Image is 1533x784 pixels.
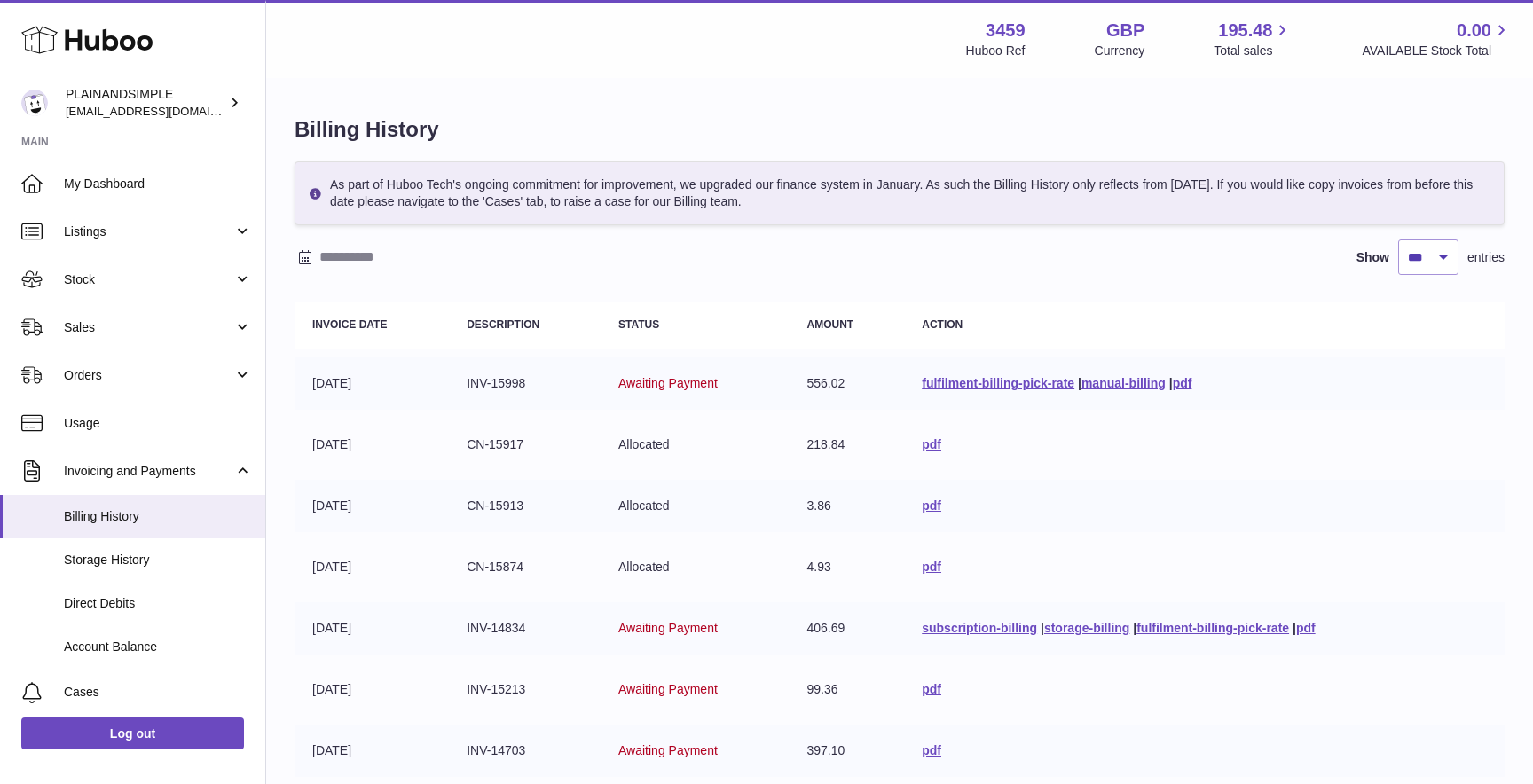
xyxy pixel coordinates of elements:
span: Awaiting Payment [618,743,718,757]
a: manual-billing [1081,376,1166,390]
span: Usage [64,415,252,432]
a: 0.00 AVAILABLE Stock Total [1362,19,1512,59]
span: Awaiting Payment [618,376,718,390]
a: 195.48 Total sales [1214,19,1293,59]
strong: Action [922,318,963,331]
span: Total sales [1214,43,1293,59]
strong: Status [618,318,659,331]
td: [DATE] [295,602,449,655]
a: pdf [922,682,941,696]
a: fulfilment-billing-pick-rate [1136,621,1289,635]
span: Invoicing and Payments [64,463,233,480]
a: pdf [922,437,941,451]
span: 0.00 [1457,19,1491,43]
td: 397.10 [790,725,905,777]
strong: Description [467,318,539,331]
label: Show [1356,249,1389,266]
td: [DATE] [295,419,449,471]
span: Orders [64,367,233,384]
strong: Amount [807,318,854,331]
strong: 3459 [986,19,1026,43]
span: Allocated [618,560,670,574]
a: pdf [1173,376,1192,390]
td: CN-15913 [449,480,601,532]
a: fulfilment-billing-pick-rate [922,376,1074,390]
strong: Invoice Date [312,318,387,331]
span: Storage History [64,552,252,568]
span: AVAILABLE Stock Total [1362,43,1512,59]
span: | [1078,376,1081,390]
span: Cases [64,684,252,701]
td: [DATE] [295,480,449,532]
td: [DATE] [295,357,449,410]
a: pdf [1296,621,1316,635]
span: My Dashboard [64,176,252,192]
a: subscription-billing [922,621,1037,635]
td: 3.86 [790,480,905,532]
div: PLAINANDSIMPLE [66,86,225,120]
span: Direct Debits [64,595,252,612]
div: As part of Huboo Tech's ongoing commitment for improvement, we upgraded our finance system in Jan... [295,161,1505,225]
td: 99.36 [790,663,905,716]
img: duco@plainandsimple.com [21,90,48,116]
span: Billing History [64,508,252,525]
span: entries [1467,249,1505,266]
span: Allocated [618,498,670,513]
td: [DATE] [295,541,449,593]
a: pdf [922,560,941,574]
span: Sales [64,319,233,336]
td: [DATE] [295,725,449,777]
span: Listings [64,223,233,240]
span: 195.48 [1218,19,1272,43]
strong: GBP [1106,19,1144,43]
span: Stock [64,271,233,288]
div: Huboo Ref [966,43,1026,59]
span: [EMAIL_ADDRESS][DOMAIN_NAME] [66,104,261,118]
h1: Billing History [295,115,1505,144]
td: 556.02 [790,357,905,410]
td: CN-15874 [449,541,601,593]
td: INV-15213 [449,663,601,716]
div: Currency [1095,43,1145,59]
span: Account Balance [64,639,252,655]
td: 4.93 [790,541,905,593]
span: | [1133,621,1136,635]
td: INV-15998 [449,357,601,410]
span: | [1293,621,1296,635]
span: | [1169,376,1173,390]
a: pdf [922,498,941,513]
span: Awaiting Payment [618,621,718,635]
a: storage-billing [1044,621,1129,635]
a: pdf [922,743,941,757]
span: Allocated [618,437,670,451]
td: CN-15917 [449,419,601,471]
td: INV-14834 [449,602,601,655]
td: 406.69 [790,602,905,655]
td: INV-14703 [449,725,601,777]
a: Log out [21,717,244,749]
span: | [1041,621,1044,635]
td: [DATE] [295,663,449,716]
span: Awaiting Payment [618,682,718,696]
td: 218.84 [790,419,905,471]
